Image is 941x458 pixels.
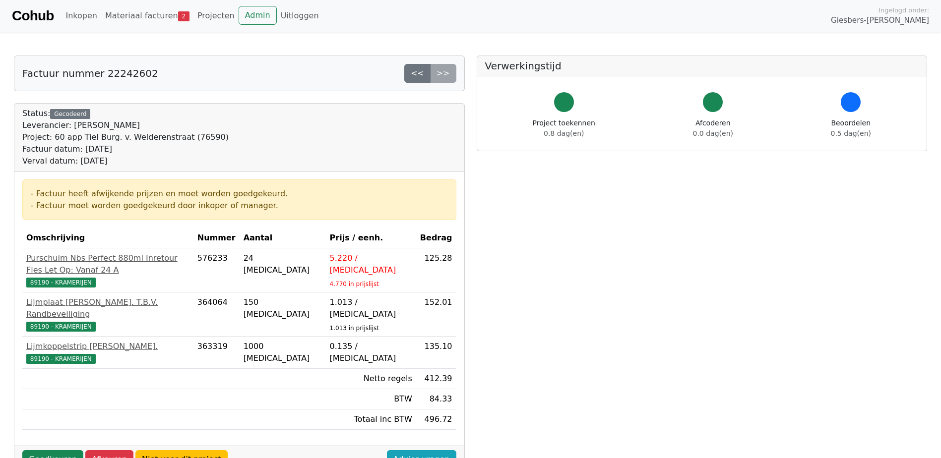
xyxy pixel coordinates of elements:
td: Netto regels [326,369,416,389]
span: 89190 - KRAMERIJEN [26,278,96,287]
a: Inkopen [62,6,101,26]
span: 89190 - KRAMERIJEN [26,354,96,364]
div: Lijmplaat [PERSON_NAME]. T.B.V. Randbeveiliging [26,296,189,320]
div: Beoordelen [831,118,871,139]
td: 135.10 [416,337,456,369]
span: Ingelogd onder: [878,5,929,15]
sub: 1.013 in prijslijst [330,325,379,332]
td: 576233 [193,248,240,292]
div: 150 [MEDICAL_DATA] [244,296,322,320]
a: Materiaal facturen2 [101,6,193,26]
th: Prijs / eenh. [326,228,416,248]
div: Verval datum: [DATE] [22,155,229,167]
a: Admin [239,6,277,25]
h5: Verwerkingstijd [485,60,919,72]
div: Purschuim Nbs Perfect 880ml Inretour Fles Let Op: Vanaf 24 A [26,252,189,276]
a: Lijmkoppelstrip [PERSON_NAME].89190 - KRAMERIJEN [26,341,189,364]
div: Lijmkoppelstrip [PERSON_NAME]. [26,341,189,352]
td: 412.39 [416,369,456,389]
sub: 4.770 in prijslijst [330,281,379,287]
div: - Factuur moet worden goedgekeurd door inkoper of manager. [31,200,448,212]
span: 0.8 dag(en) [544,129,584,137]
a: Purschuim Nbs Perfect 880ml Inretour Fles Let Op: Vanaf 24 A89190 - KRAMERIJEN [26,252,189,288]
td: 84.33 [416,389,456,409]
td: 125.28 [416,248,456,292]
span: 89190 - KRAMERIJEN [26,322,96,332]
span: Giesbers-[PERSON_NAME] [831,15,929,26]
td: 496.72 [416,409,456,430]
div: 0.135 / [MEDICAL_DATA] [330,341,412,364]
th: Omschrijving [22,228,193,248]
td: Totaal inc BTW [326,409,416,430]
span: 0.0 dag(en) [693,129,733,137]
th: Bedrag [416,228,456,248]
a: << [404,64,431,83]
div: Afcoderen [693,118,733,139]
a: Lijmplaat [PERSON_NAME]. T.B.V. Randbeveiliging89190 - KRAMERIJEN [26,296,189,332]
h5: Factuur nummer 22242602 [22,67,158,79]
div: 1.013 / [MEDICAL_DATA] [330,296,412,320]
div: 24 [MEDICAL_DATA] [244,252,322,276]
div: - Factuur heeft afwijkende prijzen en moet worden goedgekeurd. [31,188,448,200]
div: Factuur datum: [DATE] [22,143,229,155]
span: 2 [178,11,189,21]
div: Status: [22,108,229,167]
span: 0.5 dag(en) [831,129,871,137]
div: 1000 [MEDICAL_DATA] [244,341,322,364]
td: 364064 [193,292,240,337]
td: 152.01 [416,292,456,337]
div: Gecodeerd [50,109,90,119]
th: Nummer [193,228,240,248]
div: Leverancier: [PERSON_NAME] [22,119,229,131]
a: Projecten [193,6,239,26]
td: BTW [326,389,416,409]
div: Project toekennen [533,118,595,139]
th: Aantal [240,228,326,248]
div: 5.220 / [MEDICAL_DATA] [330,252,412,276]
div: Project: 60 app Tiel Burg. v. Welderenstraat (76590) [22,131,229,143]
a: Uitloggen [277,6,323,26]
a: Cohub [12,4,54,28]
td: 363319 [193,337,240,369]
